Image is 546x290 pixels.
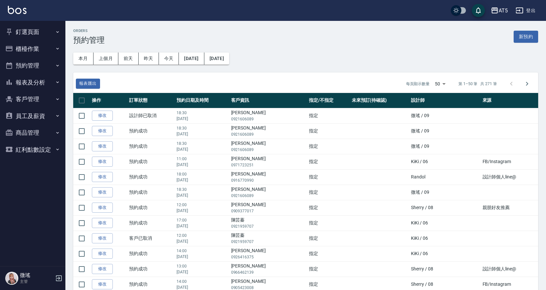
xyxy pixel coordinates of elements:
td: [PERSON_NAME] [230,246,307,261]
p: 12:00 [177,202,228,208]
td: 指定 [307,139,350,154]
td: 指定 [307,261,350,277]
button: [DATE] [179,53,204,65]
a: 修改 [92,126,113,136]
td: Sherry / 08 [409,200,481,215]
td: [PERSON_NAME] [230,185,307,200]
p: 14:00 [177,279,228,284]
td: 預約成功 [128,200,175,215]
td: FB/Instagram [481,154,538,169]
p: [DATE] [177,131,228,137]
button: 員工及薪資 [3,108,63,125]
td: [PERSON_NAME] [230,261,307,277]
td: 陳芸蓁 [230,215,307,231]
p: 0966462139 [231,269,306,275]
td: 陳芸蓁 [230,231,307,246]
p: 第 1–50 筆 共 271 筆 [458,81,497,87]
td: 指定 [307,231,350,246]
div: AT5 [499,7,508,15]
p: 0971723251 [231,162,306,168]
button: 報表及分析 [3,74,63,91]
a: 報表匯出 [76,79,100,89]
p: 0921606089 [231,116,306,122]
td: Randol [409,169,481,185]
p: 18:30 [177,141,228,146]
td: KiKi / 06 [409,231,481,246]
td: 親朋好友推薦 [481,200,538,215]
td: [PERSON_NAME] [230,108,307,123]
a: 修改 [92,111,113,121]
div: 50 [432,75,448,93]
p: 18:00 [177,171,228,177]
p: 0909377017 [231,208,306,214]
a: 修改 [92,187,113,197]
td: 微瑤 / 09 [409,139,481,154]
th: 預約日期及時間 [175,93,229,108]
h3: 預約管理 [73,36,105,45]
td: 預約成功 [128,215,175,231]
td: 設計師個人line@ [481,169,538,185]
td: 預約成功 [128,123,175,139]
button: 前天 [118,53,139,65]
button: 昨天 [139,53,159,65]
button: 登出 [513,5,538,17]
th: 指定/不指定 [307,93,350,108]
a: 修改 [92,172,113,182]
a: 修改 [92,264,113,274]
p: 0921959707 [231,239,306,245]
th: 操作 [90,93,128,108]
td: 指定 [307,169,350,185]
button: 本月 [73,53,94,65]
p: [DATE] [177,208,228,214]
p: 12:00 [177,233,228,238]
p: [DATE] [177,192,228,198]
button: AT5 [488,4,510,17]
th: 客戶資訊 [230,93,307,108]
p: 14:00 [177,248,228,254]
a: 修改 [92,141,113,151]
td: 指定 [307,123,350,139]
img: Person [5,272,18,285]
button: 商品管理 [3,124,63,141]
td: 預約成功 [128,154,175,169]
td: [PERSON_NAME] [230,123,307,139]
td: 客戶已取消 [128,231,175,246]
p: [DATE] [177,269,228,275]
p: 18:30 [177,125,228,131]
p: [DATE] [177,238,228,244]
p: 0926416375 [231,254,306,260]
p: 0921606089 [231,193,306,199]
td: KiKi / 06 [409,154,481,169]
td: 指定 [307,154,350,169]
a: 修改 [92,233,113,243]
td: [PERSON_NAME] [230,154,307,169]
a: 新預約 [514,33,538,39]
th: 來源 [481,93,538,108]
p: [DATE] [177,223,228,229]
p: 0921606089 [231,147,306,153]
button: 紅利點數設定 [3,141,63,158]
p: [DATE] [177,177,228,183]
td: 微瑤 / 09 [409,108,481,123]
td: 指定 [307,185,350,200]
button: 客戶管理 [3,91,63,108]
p: 13:00 [177,263,228,269]
td: [PERSON_NAME] [230,200,307,215]
p: 每頁顯示數量 [406,81,430,87]
p: [DATE] [177,162,228,168]
td: 預約成功 [128,246,175,261]
p: [DATE] [177,254,228,260]
button: save [472,4,485,17]
p: [DATE] [177,146,228,152]
td: 預約成功 [128,139,175,154]
h5: 微瑤 [20,272,53,279]
td: 預約成功 [128,261,175,277]
td: KiKi / 06 [409,246,481,261]
td: 設計師個人line@ [481,261,538,277]
td: 指定 [307,200,350,215]
td: 設計師已取消 [128,108,175,123]
td: 微瑤 / 09 [409,185,481,200]
a: 修改 [92,218,113,228]
a: 修改 [92,203,113,213]
td: Sherry / 08 [409,261,481,277]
